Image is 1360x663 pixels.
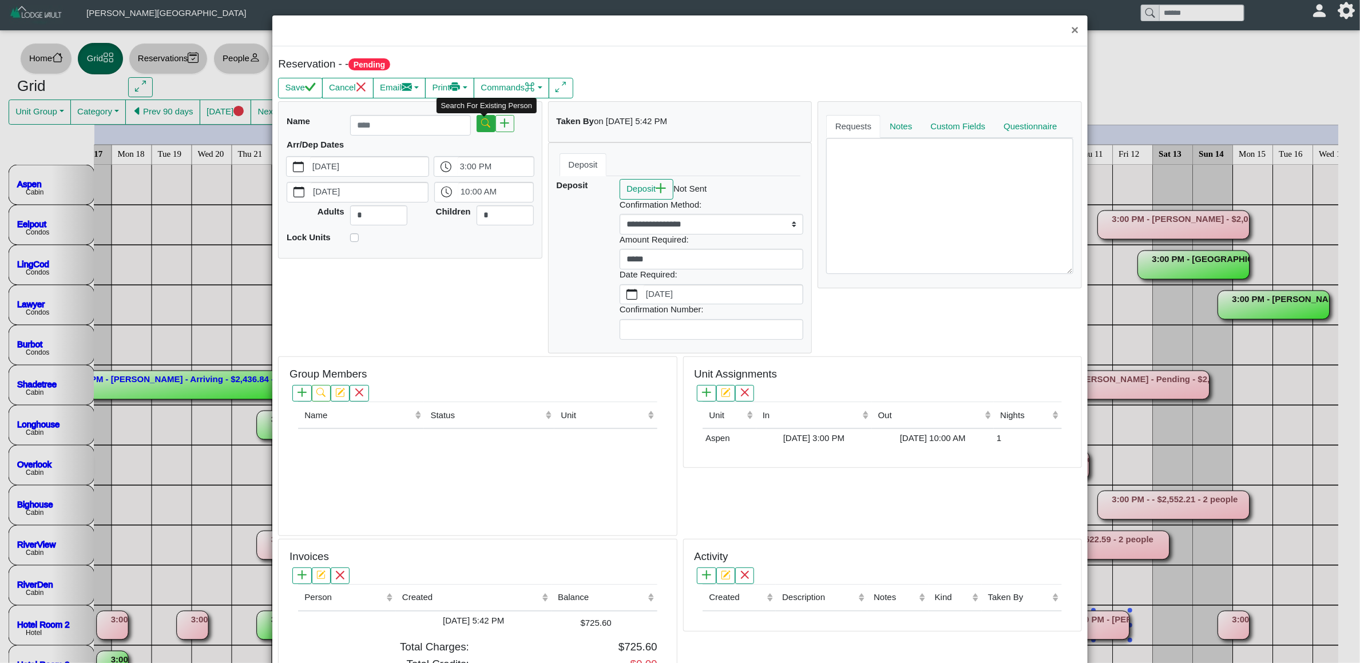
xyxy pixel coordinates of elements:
svg: plus [702,570,711,579]
label: [DATE] [644,285,803,304]
h5: Total Charges: [298,641,469,654]
button: Close [1062,15,1087,46]
div: Unit [561,409,645,422]
button: calendar [287,182,311,202]
b: Lock Units [287,232,331,242]
button: plus [292,567,311,584]
button: x [331,567,350,584]
svg: plus [656,183,667,194]
div: Nights [1000,409,1049,422]
button: plus [697,385,716,402]
div: Search For Existing Person [437,98,537,113]
button: x [735,385,754,402]
svg: plus [702,388,711,397]
div: Kind [935,591,970,604]
svg: check [305,82,316,93]
h6: Amount Required: [620,235,803,245]
svg: plus [500,118,509,128]
a: Requests [826,115,881,138]
div: [DATE] 5:42 PM [399,614,549,628]
svg: search [316,388,326,397]
svg: command [525,82,536,93]
button: calendar [287,157,310,176]
div: Out [878,409,982,422]
div: Notes [874,591,916,604]
label: [DATE] [311,182,428,202]
button: plus [697,567,716,584]
button: Emailenvelope fill [373,78,426,98]
button: search [312,385,331,402]
div: Balance [558,591,645,604]
label: [DATE] [310,157,429,176]
b: Children [436,207,471,216]
button: plus [292,385,311,402]
button: Depositplus [620,179,673,200]
svg: clock [441,161,451,172]
svg: calendar [293,161,304,172]
h5: Invoices [290,550,329,563]
button: pencil square [331,385,350,402]
div: [DATE] 10:00 AM [875,432,992,445]
i: on [DATE] 5:42 PM [594,116,667,126]
b: Deposit [557,180,588,190]
svg: x [740,388,750,397]
label: 10:00 AM [458,182,533,202]
b: Taken By [557,116,594,126]
div: $725.60 [554,614,612,630]
button: x [350,385,368,402]
button: Printprinter fill [425,78,474,98]
h5: Group Members [290,368,367,381]
div: Description [782,591,855,604]
a: Notes [881,115,921,138]
b: Arr/Dep Dates [287,140,344,149]
svg: pencil square [721,388,730,397]
svg: pencil square [316,570,326,579]
div: Created [709,591,764,604]
h6: Confirmation Method: [620,200,803,210]
svg: envelope fill [402,82,413,93]
svg: pencil square [335,388,344,397]
b: Adults [318,207,344,216]
svg: x [355,388,364,397]
td: Aspen [703,428,756,448]
div: Created [402,591,540,604]
button: pencil square [716,385,735,402]
button: pencil square [312,567,331,584]
svg: calendar [627,289,637,300]
div: Person [304,591,383,604]
b: Name [287,116,310,126]
label: 3:00 PM [458,157,534,176]
i: Not Sent [673,184,707,193]
h5: Reservation - - [278,58,677,71]
svg: clock [441,186,452,197]
button: clock [435,182,458,202]
div: Unit [709,409,744,422]
td: 1 [994,428,1062,448]
svg: printer fill [450,82,461,93]
a: Custom Fields [922,115,995,138]
h5: $725.60 [486,641,657,654]
h6: Confirmation Number: [620,304,803,315]
h5: Activity [694,550,728,563]
a: Questionnaire [994,115,1066,138]
div: Name [304,409,412,422]
div: In [763,409,860,422]
button: pencil square [716,567,735,584]
button: Commandscommand [474,78,549,98]
svg: plus [298,570,307,579]
svg: pencil square [721,570,730,579]
a: Deposit [560,153,607,176]
svg: calendar [294,186,304,197]
svg: x [740,570,750,579]
svg: arrows angle expand [556,82,566,93]
button: Savecheck [278,78,322,98]
button: clock [434,157,458,176]
button: calendar [620,285,644,304]
svg: x [356,82,367,93]
div: [DATE] 3:00 PM [759,432,869,445]
button: arrows angle expand [549,78,573,98]
svg: plus [298,388,307,397]
button: x [735,567,754,584]
div: Status [431,409,543,422]
h6: Date Required: [620,269,803,280]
